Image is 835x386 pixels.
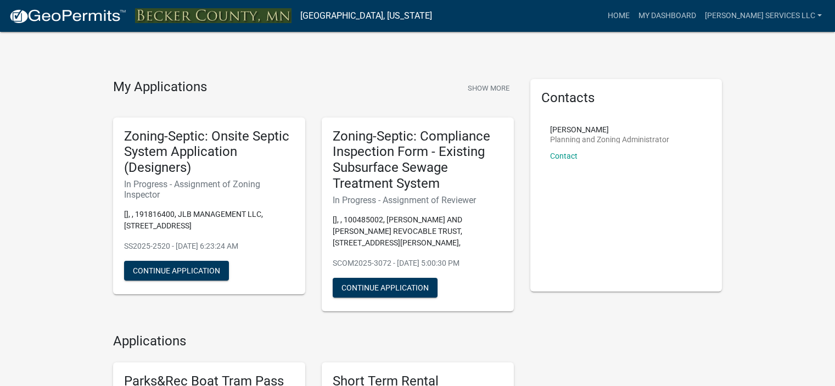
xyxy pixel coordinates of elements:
p: SCOM2025-3072 - [DATE] 5:00:30 PM [333,258,503,269]
h4: My Applications [113,79,207,96]
a: Contact [550,152,578,160]
a: Home [603,5,634,26]
p: [PERSON_NAME] [550,126,669,133]
p: SS2025-2520 - [DATE] 6:23:24 AM [124,240,294,252]
p: [], , 100485002, [PERSON_NAME] AND [PERSON_NAME] REVOCABLE TRUST, [STREET_ADDRESS][PERSON_NAME], [333,214,503,249]
h6: In Progress - Assignment of Zoning Inspector [124,179,294,200]
p: Planning and Zoning Administrator [550,136,669,143]
h5: Zoning-Septic: Onsite Septic System Application (Designers) [124,128,294,176]
h6: In Progress - Assignment of Reviewer [333,195,503,205]
button: Show More [463,79,514,97]
a: [GEOGRAPHIC_DATA], [US_STATE] [300,7,432,25]
h4: Applications [113,333,514,349]
h5: Contacts [541,90,711,106]
p: [], , 191816400, JLB MANAGEMENT LLC, [STREET_ADDRESS] [124,209,294,232]
a: My Dashboard [634,5,700,26]
img: Becker County, Minnesota [135,8,292,23]
button: Continue Application [124,261,229,281]
a: [PERSON_NAME] Services LLC [700,5,826,26]
button: Continue Application [333,278,438,298]
h5: Zoning-Septic: Compliance Inspection Form - Existing Subsurface Sewage Treatment System [333,128,503,192]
